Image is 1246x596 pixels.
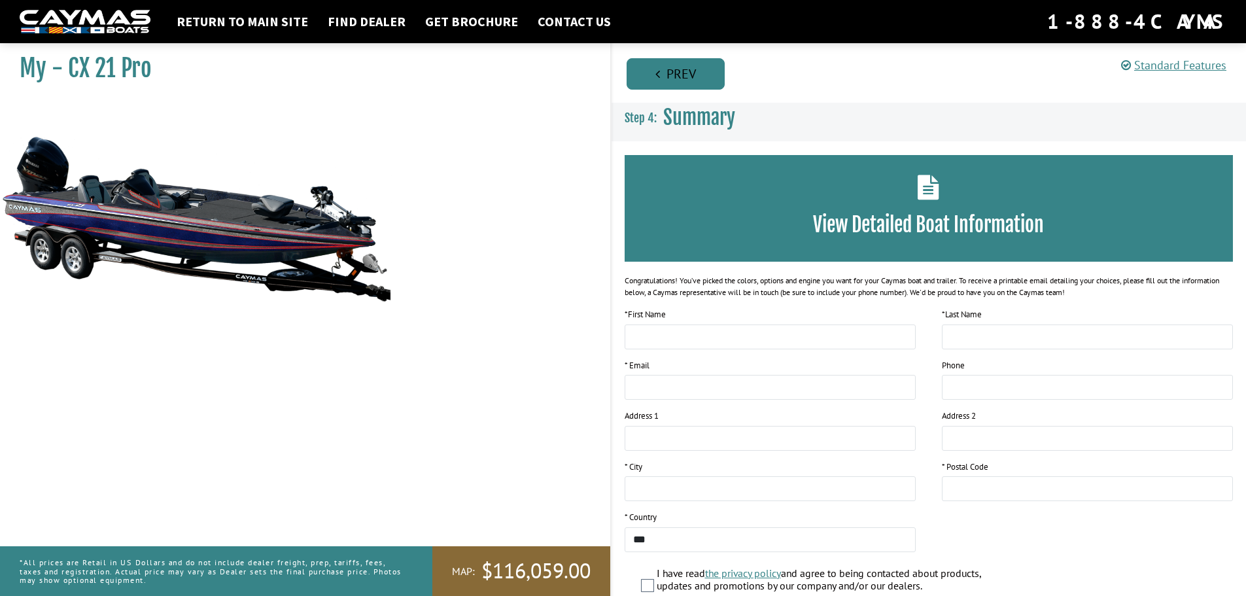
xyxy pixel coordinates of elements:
label: * Postal Code [942,461,988,474]
label: Phone [942,359,965,372]
div: 1-888-4CAYMAS [1047,7,1226,36]
a: MAP:$116,059.00 [432,546,610,596]
div: Congratulations! You’ve picked the colors, options and engine you want for your Caymas boat and t... [625,275,1234,298]
label: * City [625,461,642,474]
a: Prev [627,58,725,90]
label: * Email [625,359,649,372]
label: Address 2 [942,410,976,423]
p: *All prices are Retail in US Dollars and do not include dealer freight, prep, tariffs, fees, taxe... [20,552,403,591]
a: Get Brochure [419,13,525,30]
img: white-logo-c9c8dbefe5ff5ceceb0f0178aa75bf4bb51f6bca0971e226c86eb53dfe498488.png [20,10,150,34]
a: the privacy policy [705,567,781,580]
a: Contact Us [531,13,617,30]
label: First Name [625,308,666,321]
label: * Country [625,511,657,524]
a: Find Dealer [321,13,412,30]
span: Summary [663,105,735,130]
label: I have read and agree to being contacted about products, updates and promotions by our company an... [657,567,1012,595]
label: Last Name [942,308,982,321]
span: $116,059.00 [481,557,591,585]
h1: My - CX 21 Pro [20,54,578,83]
a: Standard Features [1121,58,1226,73]
a: Return to main site [170,13,315,30]
label: Address 1 [625,410,659,423]
h3: View Detailed Boat Information [644,213,1214,237]
span: MAP: [452,565,475,578]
